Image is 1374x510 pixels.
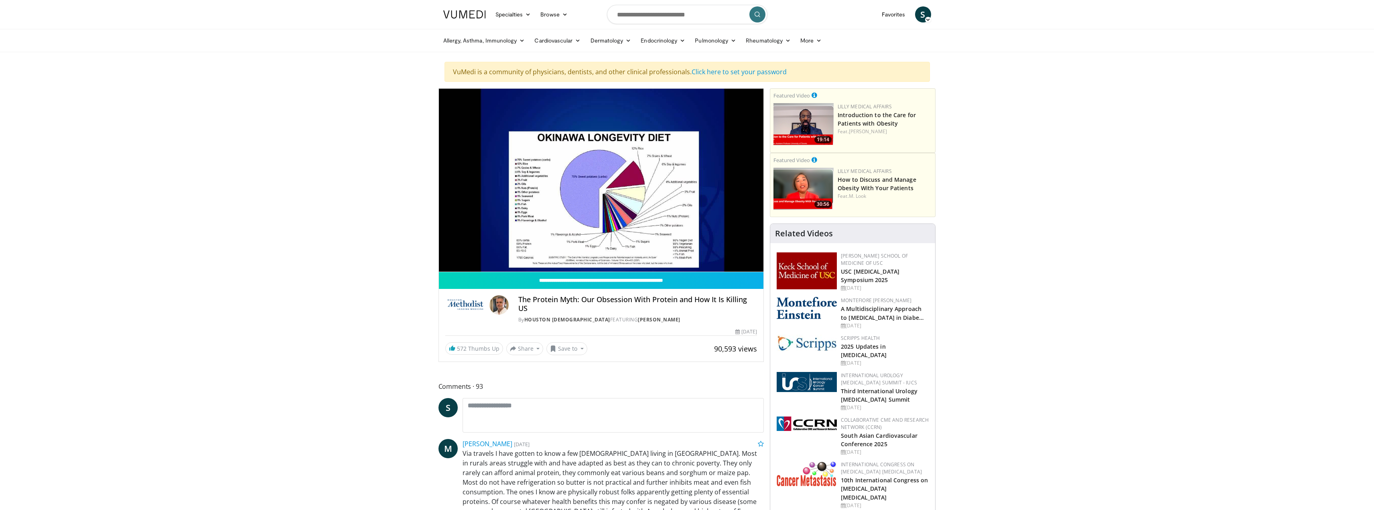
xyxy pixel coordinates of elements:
[438,33,530,49] a: Allergy, Asthma, Immunology
[841,404,929,411] div: [DATE]
[443,10,486,18] img: VuMedi Logo
[741,33,796,49] a: Rheumatology
[838,103,892,110] a: Lilly Medical Affairs
[692,67,787,76] a: Click here to set your password
[841,343,887,359] a: 2025 Updates in [MEDICAL_DATA]
[777,252,837,289] img: 7b941f1f-d101-407a-8bfa-07bd47db01ba.png.150x105_q85_autocrop_double_scale_upscale_version-0.2.jpg
[714,344,757,354] span: 90,593 views
[814,136,832,143] span: 19:14
[841,502,929,509] div: [DATE]
[438,439,458,458] a: M
[445,295,486,315] img: Houston Methodist
[773,103,834,145] img: acc2e291-ced4-4dd5-b17b-d06994da28f3.png.150x105_q85_crop-smart_upscale.png
[841,252,908,266] a: [PERSON_NAME] School of Medicine of USC
[838,168,892,175] a: Lilly Medical Affairs
[841,476,928,501] a: 10th International Congress on [MEDICAL_DATA] [MEDICAL_DATA]
[463,439,512,448] a: [PERSON_NAME]
[841,387,917,403] a: Third International Urology [MEDICAL_DATA] Summit
[636,33,690,49] a: Endocrinology
[445,342,503,355] a: 572 Thumbs Up
[841,268,899,284] a: USC [MEDICAL_DATA] Symposium 2025
[849,193,867,199] a: M. Look
[838,111,916,127] a: Introduction to the Care for Patients with Obesity
[841,297,911,304] a: Montefiore [PERSON_NAME]
[546,342,587,355] button: Save to
[841,360,929,367] div: [DATE]
[438,398,458,417] a: S
[777,372,837,392] img: 62fb9566-9173-4071-bcb6-e47c745411c0.png.150x105_q85_autocrop_double_scale_upscale_version-0.2.png
[838,128,932,135] div: Feat.
[814,201,832,208] span: 30:56
[841,335,880,341] a: Scripps Health
[841,322,929,329] div: [DATE]
[773,168,834,210] a: 30:56
[514,441,530,448] small: [DATE]
[773,103,834,145] a: 19:14
[457,345,467,352] span: 572
[775,229,833,238] h4: Related Videos
[530,33,585,49] a: Cardiovascular
[690,33,741,49] a: Pulmonology
[915,6,931,22] a: S
[773,156,810,164] small: Featured Video
[439,89,764,272] video-js: Video Player
[518,316,757,323] div: By FEATURING
[841,372,917,386] a: International Urology [MEDICAL_DATA] Summit - IUCS
[841,284,929,292] div: [DATE]
[838,176,916,192] a: How to Discuss and Manage Obesity With Your Patients
[773,168,834,210] img: c98a6a29-1ea0-4bd5-8cf5-4d1e188984a7.png.150x105_q85_crop-smart_upscale.png
[518,295,757,313] h4: The Protein Myth: Our Obsession With Protein and How It Is Killing US
[536,6,572,22] a: Browse
[796,33,826,49] a: More
[773,92,810,99] small: Featured Video
[841,305,924,321] a: A Multidisciplinary Approach to [MEDICAL_DATA] in Diabe…
[735,328,757,335] div: [DATE]
[777,461,837,486] img: 6ff8bc22-9509-4454-a4f8-ac79dd3b8976.png.150x105_q85_autocrop_double_scale_upscale_version-0.2.png
[638,316,680,323] a: [PERSON_NAME]
[489,295,509,315] img: Avatar
[841,461,922,475] a: International Congress on [MEDICAL_DATA] [MEDICAL_DATA]
[838,193,932,200] div: Feat.
[586,33,636,49] a: Dermatology
[777,335,837,351] img: c9f2b0b7-b02a-4276-a72a-b0cbb4230bc1.jpg.150x105_q85_autocrop_double_scale_upscale_version-0.2.jpg
[841,432,917,448] a: South Asian Cardiovascular Conference 2025
[777,297,837,319] img: b0142b4c-93a1-4b58-8f91-5265c282693c.png.150x105_q85_autocrop_double_scale_upscale_version-0.2.png
[877,6,910,22] a: Favorites
[841,417,929,431] a: Collaborative CME and Research Network (CCRN)
[607,5,767,24] input: Search topics, interventions
[444,62,930,82] div: VuMedi is a community of physicians, dentists, and other clinical professionals.
[524,316,610,323] a: Houston [DEMOGRAPHIC_DATA]
[841,449,929,456] div: [DATE]
[506,342,544,355] button: Share
[849,128,887,135] a: [PERSON_NAME]
[438,381,764,392] span: Comments 93
[491,6,536,22] a: Specialties
[777,417,837,431] img: a04ee3ba-8487-4636-b0fb-5e8d268f3737.png.150x105_q85_autocrop_double_scale_upscale_version-0.2.png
